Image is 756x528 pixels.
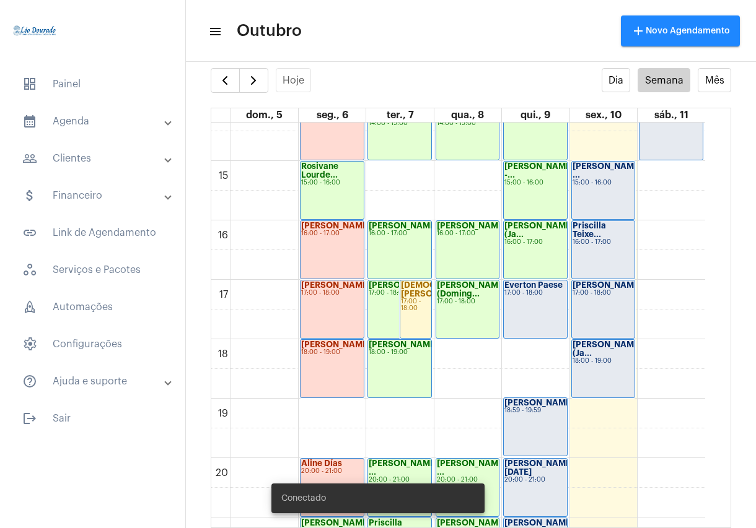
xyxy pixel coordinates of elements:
[217,289,231,300] div: 17
[22,114,37,129] mat-icon: sidenav icon
[7,366,185,396] mat-expansion-panel-header: sidenav iconAjuda e suporte
[7,144,185,173] mat-expansion-panel-header: sidenav iconClientes
[301,180,363,186] div: 15:00 - 16:00
[449,108,486,122] a: 8 de outubro de 2025
[573,162,642,179] strong: [PERSON_NAME] ...
[211,68,240,93] button: Semana Anterior
[369,459,438,476] strong: [PERSON_NAME] ...
[437,230,499,237] div: 16:00 - 17:00
[437,222,506,230] strong: [PERSON_NAME]
[301,468,363,475] div: 20:00 - 21:00
[602,68,631,92] button: Dia
[216,348,231,360] div: 18
[12,69,173,99] span: Painel
[22,151,37,166] mat-icon: sidenav icon
[12,255,173,285] span: Serviços e Pacotes
[573,290,635,296] div: 17:00 - 18:00
[583,108,624,122] a: 10 de outubro de 2025
[22,151,165,166] mat-panel-title: Clientes
[437,281,506,298] strong: [PERSON_NAME] (Doming...
[369,281,438,289] strong: [PERSON_NAME]
[504,239,566,246] div: 16:00 - 17:00
[301,162,338,179] strong: Rosivane Lourde...
[384,108,416,122] a: 7 de outubro de 2025
[22,300,37,314] span: sidenav icon
[631,27,730,35] span: Novo Agendamento
[301,230,363,237] div: 16:00 - 17:00
[638,68,690,92] button: Semana
[437,120,499,127] div: 14:00 - 15:00
[12,329,173,359] span: Configurações
[22,262,37,277] span: sidenav icon
[573,358,635,365] div: 18:00 - 19:00
[621,15,740,46] button: Novo Agendamento
[10,6,59,56] img: 4c910ca3-f26c-c648-53c7-1a2041c6e520.jpg
[504,519,574,527] strong: [PERSON_NAME]
[504,281,563,289] strong: Everton Paese
[573,222,606,238] strong: Priscilla Teixe...
[22,225,37,240] mat-icon: sidenav icon
[22,77,37,92] span: sidenav icon
[504,290,566,296] div: 17:00 - 18:00
[573,281,649,289] strong: [PERSON_NAME]...
[631,24,646,38] mat-icon: add
[216,230,231,241] div: 16
[244,108,285,122] a: 5 de outubro de 2025
[652,108,691,122] a: 11 de outubro de 2025
[504,407,566,414] div: 18:59 - 19:59
[216,408,231,419] div: 19
[314,108,351,122] a: 6 de outubro de 2025
[369,340,438,348] strong: [PERSON_NAME]
[504,222,574,238] strong: [PERSON_NAME] (Ja...
[401,281,497,298] strong: [DEMOGRAPHIC_DATA][PERSON_NAME]
[401,298,431,312] div: 17:00 - 18:00
[301,349,363,356] div: 18:00 - 19:00
[369,222,438,230] strong: [PERSON_NAME]
[301,290,363,296] div: 17:00 - 18:00
[301,459,342,467] strong: Aline Días
[216,170,231,181] div: 15
[504,180,566,186] div: 15:00 - 16:00
[504,399,574,407] strong: [PERSON_NAME]
[504,162,574,179] strong: [PERSON_NAME] -...
[12,404,173,433] span: Sair
[437,298,499,305] div: 17:00 - 18:00
[369,230,431,237] div: 16:00 - 17:00
[281,492,326,504] span: Conectado
[504,477,566,483] div: 20:00 - 21:00
[7,106,185,136] mat-expansion-panel-header: sidenav iconAgenda
[22,374,37,389] mat-icon: sidenav icon
[22,188,165,203] mat-panel-title: Financeiro
[213,467,231,478] div: 20
[301,340,371,348] strong: [PERSON_NAME]
[301,281,371,289] strong: [PERSON_NAME]
[22,337,37,352] span: sidenav icon
[22,188,37,203] mat-icon: sidenav icon
[237,21,302,41] span: Outubro
[437,459,506,476] strong: [PERSON_NAME] ...
[22,374,165,389] mat-panel-title: Ajuda e suporte
[504,459,574,476] strong: [PERSON_NAME][DATE]
[369,290,431,296] div: 17:00 - 18:00
[22,114,165,129] mat-panel-title: Agenda
[698,68,731,92] button: Mês
[518,108,553,122] a: 9 de outubro de 2025
[7,181,185,210] mat-expansion-panel-header: sidenav iconFinanceiro
[239,68,268,93] button: Próximo Semana
[301,222,378,230] strong: [PERSON_NAME]...
[12,292,173,322] span: Automações
[573,180,635,186] div: 15:00 - 16:00
[369,120,431,127] div: 14:00 - 15:00
[573,239,635,246] div: 16:00 - 17:00
[12,218,173,248] span: Link de Agendamento
[22,411,37,426] mat-icon: sidenav icon
[276,68,312,92] button: Hoje
[369,349,431,356] div: 18:00 - 19:00
[208,24,221,39] mat-icon: sidenav icon
[573,340,642,357] strong: [PERSON_NAME] (Ja...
